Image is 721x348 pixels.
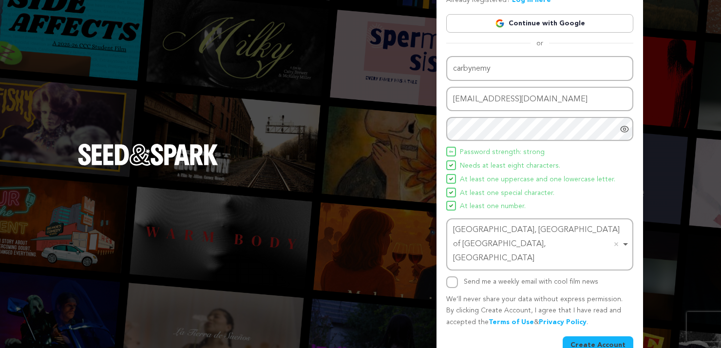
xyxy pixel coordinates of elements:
[460,188,554,199] span: At least one special character.
[446,294,633,329] p: We’ll never share your data without express permission. By clicking Create Account, I agree that ...
[446,56,633,81] input: Name
[78,144,218,185] a: Seed&Spark Homepage
[453,223,621,265] div: [GEOGRAPHIC_DATA], [GEOGRAPHIC_DATA] of [GEOGRAPHIC_DATA], [GEOGRAPHIC_DATA]
[460,160,560,172] span: Needs at least eight characters.
[460,201,526,213] span: At least one number.
[449,150,453,154] img: Seed&Spark Icon
[449,191,453,194] img: Seed&Spark Icon
[449,204,453,208] img: Seed&Spark Icon
[489,319,534,326] a: Terms of Use
[446,87,633,112] input: Email address
[495,19,505,28] img: Google logo
[78,144,218,165] img: Seed&Spark Logo
[464,278,598,285] label: Send me a weekly email with cool film news
[449,163,453,167] img: Seed&Spark Icon
[611,239,621,249] button: Remove item: 'ChIJ5-rvAcdJzDERfSgcL1uO2fQ'
[460,147,545,158] span: Password strength: strong
[539,319,587,326] a: Privacy Policy
[446,14,633,33] a: Continue with Google
[620,124,629,134] a: Show password as plain text. Warning: this will display your password on the screen.
[460,174,615,186] span: At least one uppercase and one lowercase letter.
[531,39,549,48] span: or
[449,177,453,181] img: Seed&Spark Icon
